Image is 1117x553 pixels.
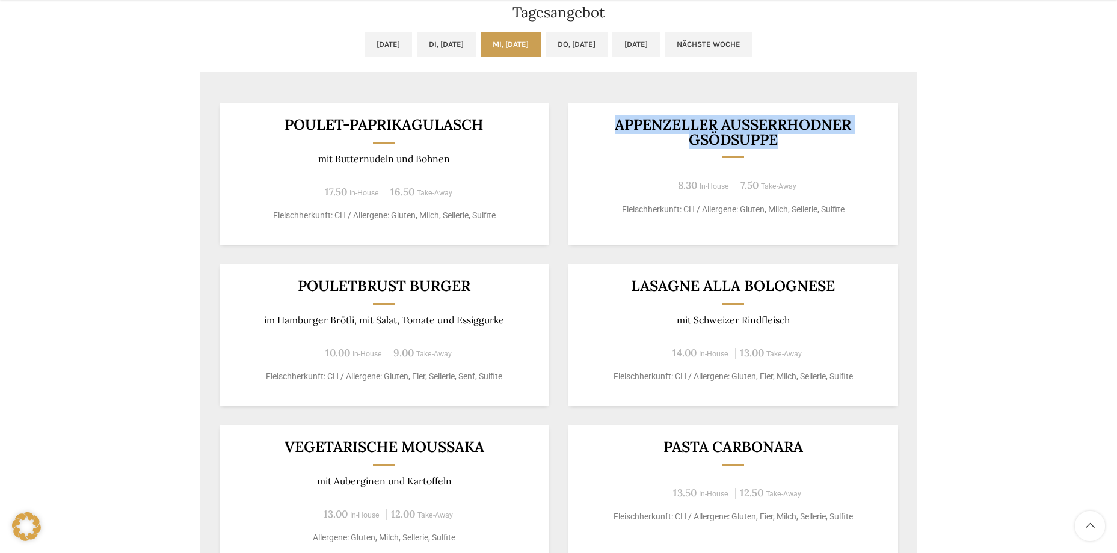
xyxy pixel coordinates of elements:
[740,346,764,359] span: 13.00
[349,189,379,197] span: In-House
[673,486,697,500] span: 13.50
[546,32,608,57] a: Do, [DATE]
[234,314,534,326] p: im Hamburger Brötli, mit Salat, Tomate und Essiggurke
[700,182,729,191] span: In-House
[234,209,534,222] p: Fleischherkunft: CH / Allergene: Gluten, Milch, Sellerie, Sulfite
[325,346,350,359] span: 10.00
[672,346,697,359] span: 14.00
[583,370,883,383] p: Fleischherkunft: CH / Allergene: Gluten, Eier, Milch, Sellerie, Sulfite
[766,490,801,498] span: Take-Away
[665,32,752,57] a: Nächste Woche
[324,507,348,521] span: 13.00
[234,439,534,454] h3: Vegetarische Moussaka
[234,475,534,487] p: mit Auberginen und Kartoffeln
[481,32,541,57] a: Mi, [DATE]
[740,179,759,192] span: 7.50
[417,511,453,519] span: Take-Away
[393,346,414,359] span: 9.00
[583,439,883,454] h3: Pasta Carbonara
[761,182,796,191] span: Take-Away
[234,153,534,165] p: mit Butternudeln und Bohnen
[234,278,534,293] h3: Pouletbrust Burger
[740,486,763,500] span: 12.50
[200,5,917,20] h2: Tagesangebot
[1075,511,1105,541] a: Scroll to top button
[766,350,802,358] span: Take-Away
[583,117,883,147] h3: Appenzeller Ausserrhodner Gsödsuppe
[583,510,883,523] p: Fleischherkunft: CH / Allergene: Gluten, Eier, Milch, Sellerie, Sulfite
[325,185,347,198] span: 17.50
[678,179,697,192] span: 8.30
[417,189,452,197] span: Take-Away
[612,32,660,57] a: [DATE]
[391,507,415,521] span: 12.00
[234,117,534,132] h3: Poulet-Paprikagulasch
[390,185,414,198] span: 16.50
[417,32,476,57] a: Di, [DATE]
[583,278,883,293] h3: LASAGNE ALLA BOLOGNESE
[416,350,452,358] span: Take-Away
[583,203,883,216] p: Fleischherkunft: CH / Allergene: Gluten, Milch, Sellerie, Sulfite
[583,314,883,326] p: mit Schweizer Rindfleisch
[234,531,534,544] p: Allergene: Gluten, Milch, Sellerie, Sulfite
[350,511,380,519] span: In-House
[699,350,728,358] span: In-House
[352,350,382,358] span: In-House
[365,32,412,57] a: [DATE]
[234,370,534,383] p: Fleischherkunft: CH / Allergene: Gluten, Eier, Sellerie, Senf, Sulfite
[699,490,728,498] span: In-House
